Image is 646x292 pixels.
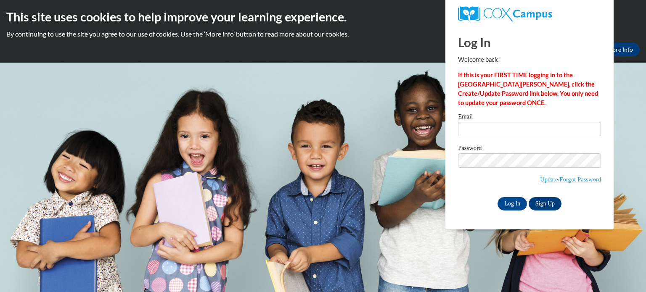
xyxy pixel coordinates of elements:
[458,34,601,51] h1: Log In
[6,8,640,25] h2: This site uses cookies to help improve your learning experience.
[498,197,527,210] input: Log In
[600,43,640,56] a: More Info
[529,197,561,210] a: Sign Up
[458,55,601,64] p: Welcome back!
[458,113,601,122] label: Email
[458,145,601,153] label: Password
[540,176,601,183] a: Update/Forgot Password
[6,29,640,39] p: By continuing to use the site you agree to our use of cookies. Use the ‘More info’ button to read...
[458,6,601,21] a: COX Campus
[458,71,598,106] strong: If this is your FIRST TIME logging in to the [GEOGRAPHIC_DATA][PERSON_NAME], click the Create/Upd...
[458,6,552,21] img: COX Campus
